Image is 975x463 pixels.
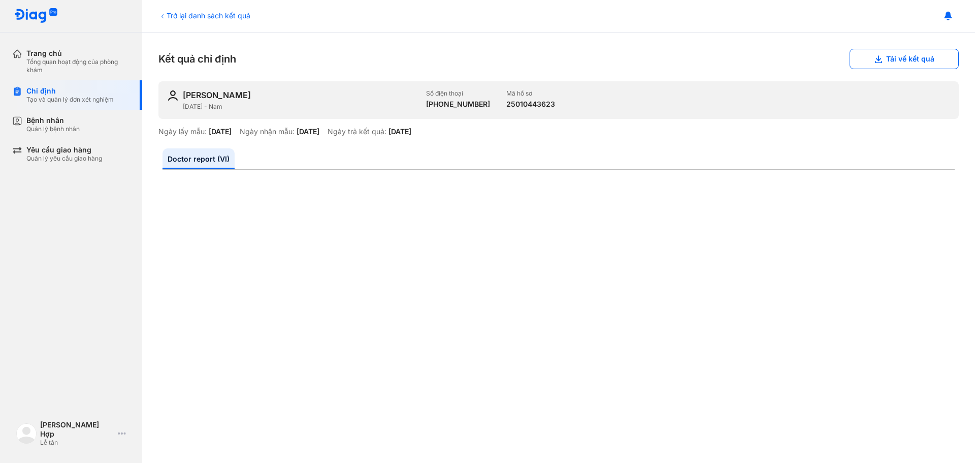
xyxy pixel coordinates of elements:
[26,116,80,125] div: Bệnh nhân
[26,96,114,104] div: Tạo và quản lý đơn xét nghiệm
[850,49,959,69] button: Tải về kết quả
[26,86,114,96] div: Chỉ định
[14,8,58,24] img: logo
[183,103,418,111] div: [DATE] - Nam
[506,100,555,109] div: 25010443623
[26,155,102,163] div: Quản lý yêu cầu giao hàng
[40,420,114,439] div: [PERSON_NAME] Hợp
[240,127,295,136] div: Ngày nhận mẫu:
[328,127,386,136] div: Ngày trả kết quả:
[297,127,319,136] div: [DATE]
[40,439,114,447] div: Lễ tân
[183,89,251,101] div: [PERSON_NAME]
[209,127,232,136] div: [DATE]
[426,100,490,109] div: [PHONE_NUMBER]
[26,125,80,133] div: Quản lý bệnh nhân
[162,148,235,169] a: Doctor report (VI)
[16,423,37,444] img: logo
[158,127,207,136] div: Ngày lấy mẫu:
[388,127,411,136] div: [DATE]
[26,49,130,58] div: Trang chủ
[167,89,179,102] img: user-icon
[506,89,555,98] div: Mã hồ sơ
[426,89,490,98] div: Số điện thoại
[26,145,102,155] div: Yêu cầu giao hàng
[26,58,130,74] div: Tổng quan hoạt động của phòng khám
[158,10,250,21] div: Trở lại danh sách kết quả
[158,49,959,69] div: Kết quả chỉ định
